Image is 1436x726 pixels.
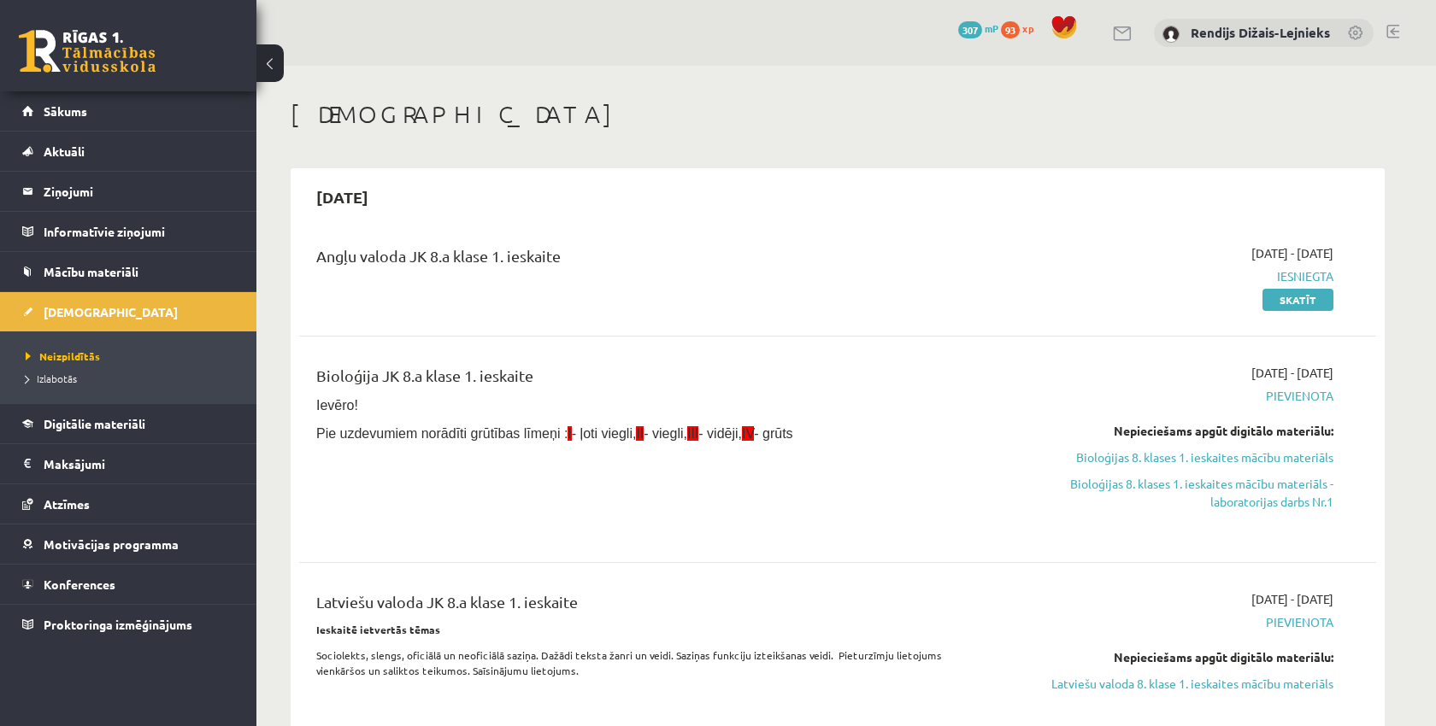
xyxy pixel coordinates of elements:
[316,623,440,636] strong: Ieskaitē ietvertās tēmas
[22,484,235,524] a: Atzīmes
[22,444,235,483] a: Maksājumi
[22,91,235,131] a: Sākums
[299,177,385,217] h2: [DATE]
[1162,26,1180,43] img: Rendijs Dižais-Lejnieks
[985,21,998,35] span: mP
[1262,289,1333,311] a: Skatīt
[44,172,235,211] legend: Ziņojumi
[22,524,235,564] a: Motivācijas programma
[44,304,178,319] span: [DEMOGRAPHIC_DATA]
[316,647,986,678] p: Sociolekts, slengs, oficiālā un neoficiālā saziņa. Dažādi teksta žanri un veidi. Saziņas funkciju...
[44,617,192,632] span: Proktoringa izmēģinājums
[291,100,1385,129] h1: [DEMOGRAPHIC_DATA]
[1011,448,1333,466] a: Bioloģijas 8. klases 1. ieskaites mācību materiāls
[44,212,235,251] legend: Informatīvie ziņojumi
[44,536,179,552] span: Motivācijas programma
[742,426,754,441] span: IV
[44,496,90,512] span: Atzīmes
[26,372,77,385] span: Izlabotās
[44,416,145,431] span: Digitālie materiāli
[22,292,235,331] a: [DEMOGRAPHIC_DATA]
[22,605,235,644] a: Proktoringa izmēģinājums
[568,426,571,441] span: I
[22,565,235,604] a: Konferences
[687,426,698,441] span: III
[1022,21,1033,35] span: xp
[958,21,998,35] a: 307 mP
[44,103,87,119] span: Sākums
[44,264,138,279] span: Mācību materiāli
[1251,364,1333,382] span: [DATE] - [DATE]
[1011,613,1333,631] span: Pievienota
[44,444,235,483] legend: Maksājumi
[1011,267,1333,285] span: Iesniegta
[22,132,235,171] a: Aktuāli
[1011,648,1333,666] div: Nepieciešams apgūt digitālo materiālu:
[22,252,235,291] a: Mācību materiāli
[1251,590,1333,608] span: [DATE] - [DATE]
[1251,244,1333,262] span: [DATE] - [DATE]
[958,21,982,38] span: 307
[1011,387,1333,405] span: Pievienota
[1001,21,1020,38] span: 93
[44,577,115,592] span: Konferences
[1001,21,1042,35] a: 93 xp
[316,364,986,395] div: Bioloģija JK 8.a klase 1. ieskaite
[19,30,156,73] a: Rīgas 1. Tālmācības vidusskola
[636,426,644,441] span: II
[22,212,235,251] a: Informatīvie ziņojumi
[1011,422,1333,440] div: Nepieciešams apgūt digitālo materiālu:
[1011,675,1333,693] a: Latviešu valoda 8. klase 1. ieskaites mācību materiāls
[22,404,235,443] a: Digitālie materiāli
[316,398,358,413] span: Ievēro!
[44,143,85,159] span: Aktuāli
[316,426,793,441] span: Pie uzdevumiem norādīti grūtības līmeņi : - ļoti viegli, - viegli, - vidēji, - grūts
[316,590,986,622] div: Latviešu valoda JK 8.a klase 1. ieskaite
[1011,475,1333,511] a: Bioloģijas 8. klases 1. ieskaites mācību materiāls - laboratorijas darbs Nr.1
[316,244,986,276] div: Angļu valoda JK 8.a klase 1. ieskaite
[26,371,239,386] a: Izlabotās
[22,172,235,211] a: Ziņojumi
[1191,24,1330,41] a: Rendijs Dižais-Lejnieks
[26,349,100,363] span: Neizpildītās
[26,348,239,364] a: Neizpildītās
